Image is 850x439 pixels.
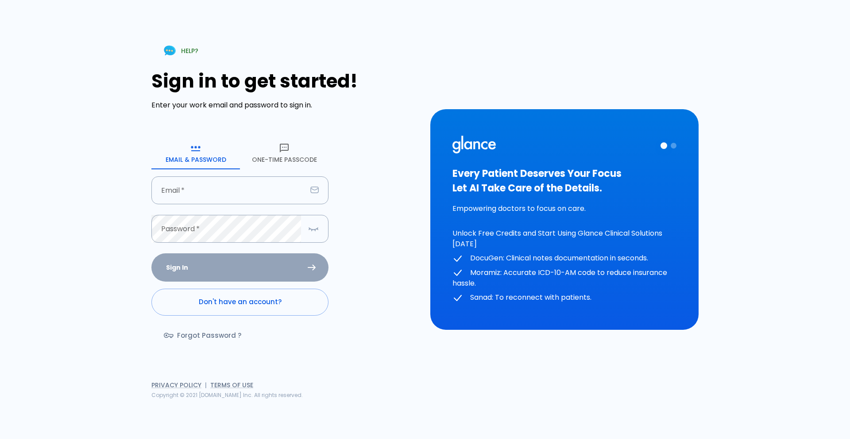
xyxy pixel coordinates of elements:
p: Unlock Free Credits and Start Using Glance Clinical Solutions [DATE] [452,228,676,249]
span: | [205,381,207,389]
p: Moramiz: Accurate ICD-10-AM code to reduce insurance hassle. [452,267,676,289]
a: Terms of Use [210,381,253,389]
p: Empowering doctors to focus on care. [452,203,676,214]
button: One-Time Passcode [240,137,328,169]
h1: Sign in to get started! [151,70,420,92]
button: Email & Password [151,137,240,169]
a: Privacy Policy [151,381,201,389]
img: Chat Support [162,43,178,58]
p: DocuGen: Clinical notes documentation in seconds. [452,253,676,264]
a: HELP? [151,39,209,62]
a: Forgot Password ? [151,323,255,348]
span: Copyright © 2021 [DOMAIN_NAME] Inc. All rights reserved. [151,391,303,399]
h3: Every Patient Deserves Your Focus Let AI Take Care of the Details. [452,166,676,195]
a: Don't have an account? [151,289,328,315]
input: dr.ahmed@clinic.com [151,176,307,204]
p: Enter your work email and password to sign in. [151,100,420,111]
p: Sanad: To reconnect with patients. [452,292,676,303]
